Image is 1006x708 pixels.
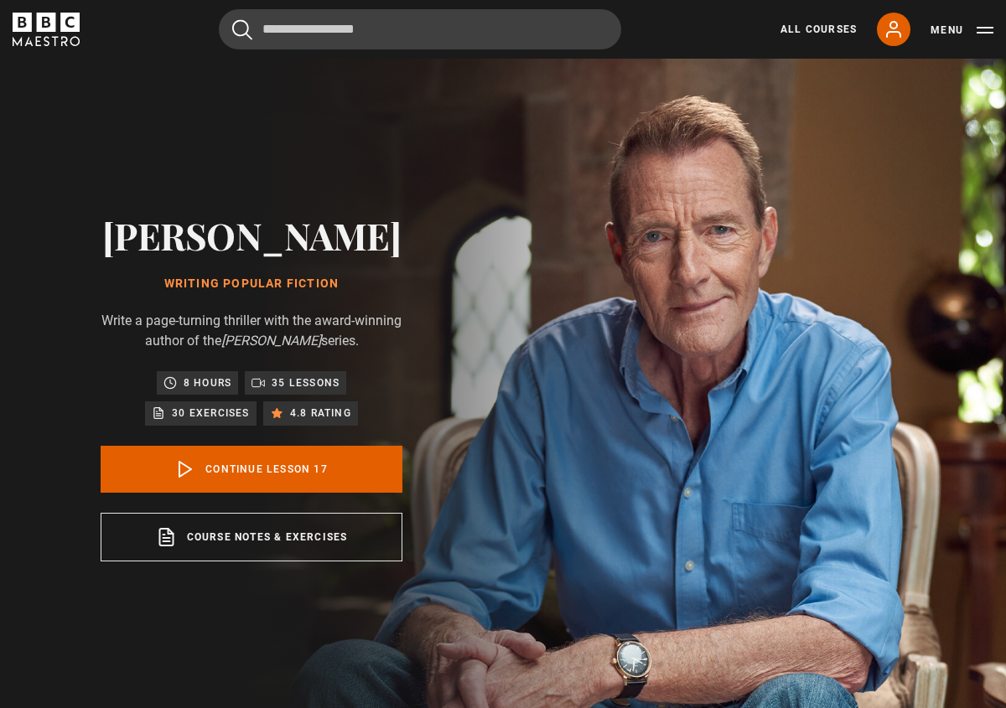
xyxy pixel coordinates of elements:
[13,13,80,46] svg: BBC Maestro
[172,405,249,421] p: 30 exercises
[219,9,621,49] input: Search
[290,405,351,421] p: 4.8 rating
[101,446,402,493] a: Continue lesson 17
[101,214,402,256] h2: [PERSON_NAME]
[931,22,993,39] button: Toggle navigation
[101,513,402,561] a: Course notes & exercises
[232,19,252,40] button: Submit the search query
[184,375,231,391] p: 8 hours
[101,277,402,291] h1: Writing Popular Fiction
[101,311,402,351] p: Write a page-turning thriller with the award-winning author of the series.
[272,375,340,391] p: 35 lessons
[221,333,321,349] i: [PERSON_NAME]
[780,22,857,37] a: All Courses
